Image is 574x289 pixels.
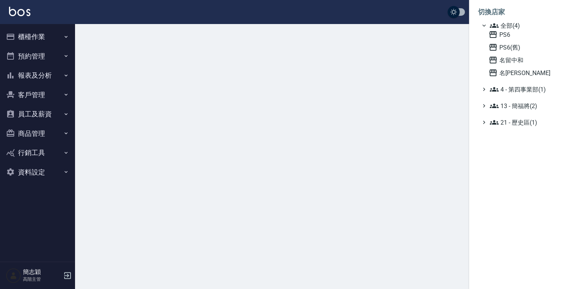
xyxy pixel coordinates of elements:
span: 名留中和 [488,56,562,65]
span: 名[PERSON_NAME] [488,68,562,77]
span: 4 - 第四事業部(1) [490,85,562,94]
span: 21 - 歷史區(1) [490,118,562,127]
span: PS6 [488,30,562,39]
span: PS6(舊) [488,43,562,52]
span: 13 - 簡福將(2) [490,101,562,110]
span: 全部(4) [490,21,562,30]
li: 切換店家 [478,3,565,21]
